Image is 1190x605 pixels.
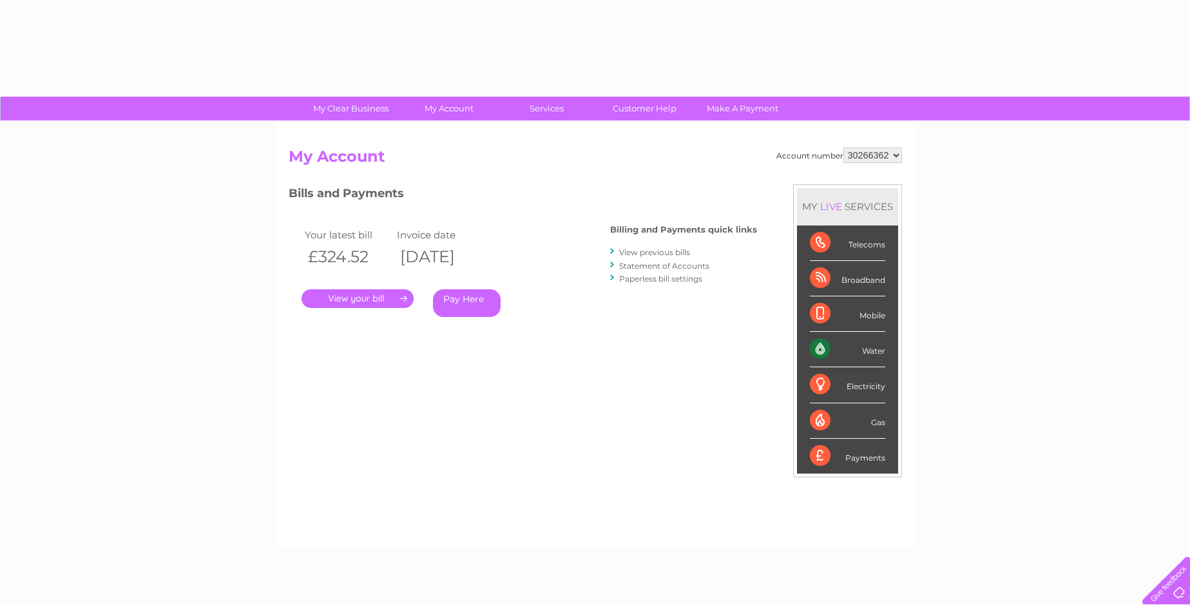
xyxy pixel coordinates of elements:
[302,289,414,308] a: .
[810,226,885,261] div: Telecoms
[302,226,394,244] td: Your latest bill
[619,247,690,257] a: View previous bills
[810,367,885,403] div: Electricity
[396,97,502,120] a: My Account
[610,225,757,235] h4: Billing and Payments quick links
[810,403,885,439] div: Gas
[289,148,902,172] h2: My Account
[810,439,885,474] div: Payments
[810,296,885,332] div: Mobile
[394,226,486,244] td: Invoice date
[619,261,709,271] a: Statement of Accounts
[810,261,885,296] div: Broadband
[810,332,885,367] div: Water
[689,97,796,120] a: Make A Payment
[289,184,757,207] h3: Bills and Payments
[797,188,898,225] div: MY SERVICES
[619,274,702,283] a: Paperless bill settings
[818,200,845,213] div: LIVE
[394,244,486,270] th: [DATE]
[776,148,902,163] div: Account number
[494,97,600,120] a: Services
[302,244,394,270] th: £324.52
[591,97,698,120] a: Customer Help
[433,289,501,317] a: Pay Here
[298,97,404,120] a: My Clear Business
